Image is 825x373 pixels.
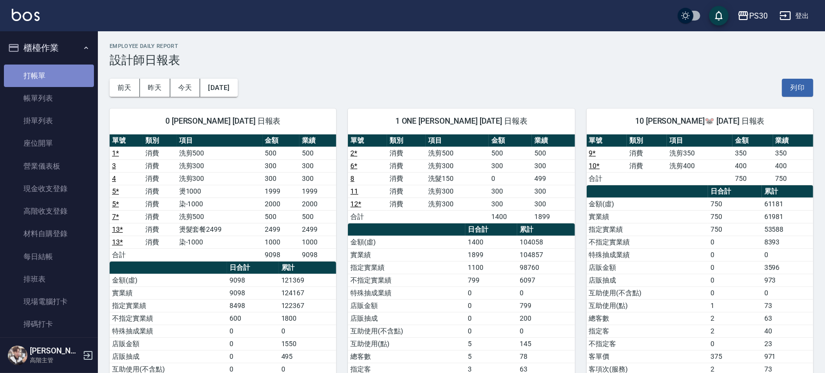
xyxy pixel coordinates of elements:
[348,261,465,274] td: 指定實業績
[263,236,299,248] td: 1000
[489,185,532,197] td: 300
[762,248,813,261] td: 0
[4,222,94,245] a: 材料自購登錄
[773,159,813,172] td: 400
[12,9,40,21] img: Logo
[387,134,426,147] th: 類別
[110,325,227,337] td: 特殊抽成業績
[532,185,575,197] td: 300
[227,312,279,325] td: 600
[279,299,337,312] td: 122367
[177,210,263,223] td: 洗剪500
[263,197,299,210] td: 2000
[587,312,709,325] td: 總客數
[627,134,667,147] th: 類別
[177,147,263,159] td: 洗剪500
[177,236,263,248] td: 染-1000
[587,210,709,223] td: 實業績
[279,350,337,363] td: 495
[532,172,575,185] td: 499
[263,134,299,147] th: 金額
[177,172,263,185] td: 洗剪300
[587,325,709,337] td: 指定客
[177,223,263,236] td: 燙髮套餐2499
[348,134,387,147] th: 單號
[348,325,465,337] td: 互助使用(不含點)
[733,134,773,147] th: 金額
[587,197,709,210] td: 金額(虛)
[279,337,337,350] td: 1550
[708,248,762,261] td: 0
[143,172,176,185] td: 消費
[762,350,813,363] td: 971
[279,325,337,337] td: 0
[667,147,733,159] td: 洗剪350
[532,210,575,223] td: 1899
[170,79,201,97] button: 今天
[299,236,336,248] td: 1000
[773,172,813,185] td: 750
[489,172,532,185] td: 0
[143,236,176,248] td: 消費
[587,337,709,350] td: 不指定客
[4,132,94,154] a: 座位開單
[762,286,813,299] td: 0
[279,312,337,325] td: 1800
[112,175,116,182] a: 4
[227,274,279,286] td: 9098
[110,286,227,299] td: 實業績
[263,223,299,236] td: 2499
[517,325,575,337] td: 0
[387,147,426,159] td: 消費
[426,147,489,159] td: 洗剪500
[110,350,227,363] td: 店販抽成
[227,350,279,363] td: 0
[263,248,299,261] td: 9098
[489,210,532,223] td: 1400
[299,223,336,236] td: 2499
[110,79,140,97] button: 前天
[489,197,532,210] td: 300
[110,43,813,49] h2: Employee Daily Report
[532,147,575,159] td: 500
[587,223,709,236] td: 指定實業績
[708,236,762,248] td: 0
[348,236,465,248] td: 金額(虛)
[4,313,94,335] a: 掃碼打卡
[110,53,813,67] h3: 設計師日報表
[4,65,94,87] a: 打帳單
[279,262,337,274] th: 累計
[279,286,337,299] td: 124167
[762,210,813,223] td: 61981
[708,261,762,274] td: 0
[348,210,387,223] td: 合計
[360,116,563,126] span: 1 ONE [PERSON_NAME] [DATE] 日報表
[4,177,94,200] a: 現金收支登錄
[299,185,336,197] td: 1999
[517,236,575,248] td: 104058
[465,337,517,350] td: 5
[782,79,813,97] button: 列印
[110,299,227,312] td: 指定實業績
[263,147,299,159] td: 500
[112,162,116,170] a: 3
[387,172,426,185] td: 消費
[348,337,465,350] td: 互助使用(點)
[348,248,465,261] td: 實業績
[299,134,336,147] th: 業績
[762,312,813,325] td: 63
[465,223,517,236] th: 日合計
[776,7,813,25] button: 登出
[121,116,324,126] span: 0 [PERSON_NAME] [DATE] 日報表
[110,248,143,261] td: 合計
[773,134,813,147] th: 業績
[708,299,762,312] td: 1
[299,159,336,172] td: 300
[733,159,773,172] td: 400
[200,79,237,97] button: [DATE]
[465,248,517,261] td: 1899
[426,134,489,147] th: 項目
[227,262,279,274] th: 日合計
[299,210,336,223] td: 500
[708,325,762,337] td: 2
